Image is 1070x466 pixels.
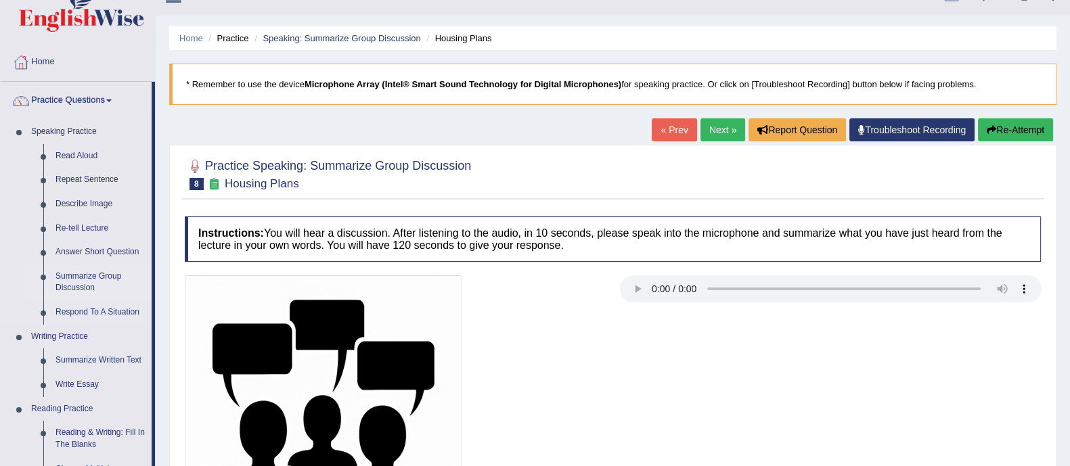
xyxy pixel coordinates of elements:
[49,421,152,457] a: Reading & Writing: Fill In The Blanks
[849,118,975,141] a: Troubleshoot Recording
[263,33,420,43] a: Speaking: Summarize Group Discussion
[1,43,155,77] a: Home
[25,397,152,421] a: Reading Practice
[49,240,152,264] a: Answer Short Question
[49,373,152,397] a: Write Essay
[1,82,152,116] a: Practice Questions
[25,120,152,144] a: Speaking Practice
[25,325,152,349] a: Writing Practice
[198,227,264,239] b: Instructions:
[49,168,152,192] a: Repeat Sentence
[225,177,299,190] small: Housing Plans
[205,32,248,45] li: Practice
[185,216,1041,262] h4: You will hear a discussion. After listening to the audio, in 10 seconds, please speak into the mi...
[49,144,152,168] a: Read Aloud
[207,178,221,191] small: Exam occurring question
[49,192,152,216] a: Describe Image
[978,118,1053,141] button: Re-Attempt
[700,118,745,141] a: Next »
[190,178,204,190] span: 8
[749,118,846,141] button: Report Question
[185,156,471,190] h2: Practice Speaking: Summarize Group Discussion
[305,79,621,89] b: Microphone Array (Intel® Smart Sound Technology for Digital Microphones)
[49,348,152,373] a: Summarize Written Text
[49,216,152,241] a: Re-tell Lecture
[49,264,152,300] a: Summarize Group Discussion
[423,32,491,45] li: Housing Plans
[169,64,1056,105] blockquote: * Remember to use the device for speaking practice. Or click on [Troubleshoot Recording] button b...
[49,300,152,325] a: Respond To A Situation
[179,33,203,43] a: Home
[652,118,696,141] a: « Prev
